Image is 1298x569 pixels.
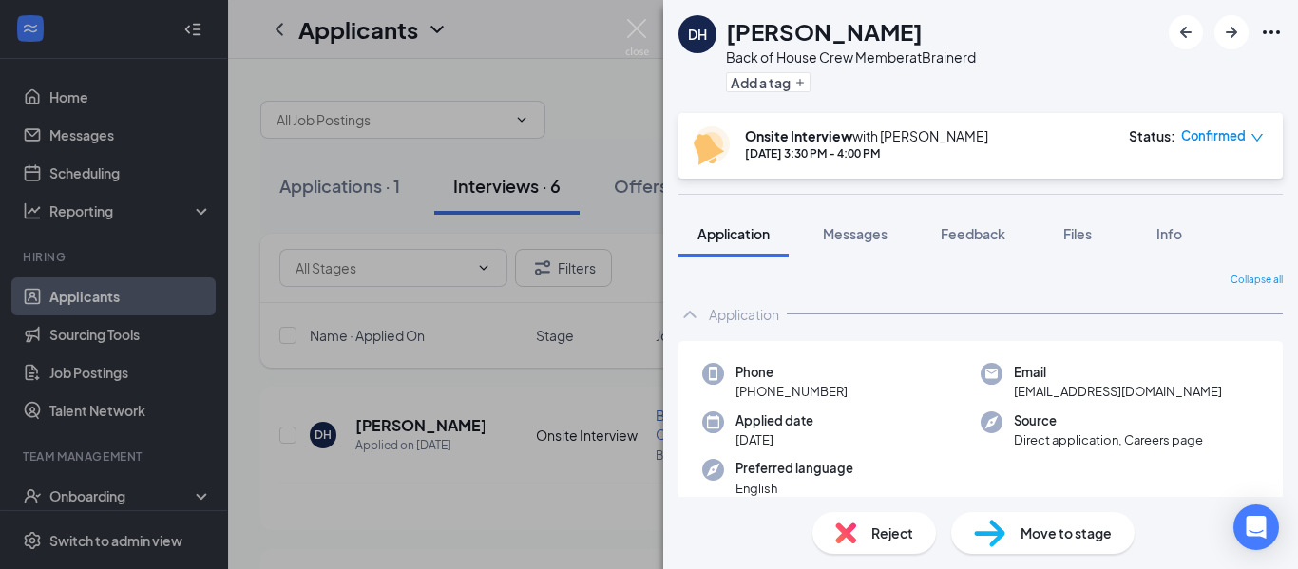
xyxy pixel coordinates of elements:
div: Application [709,305,779,324]
svg: ChevronUp [678,303,701,326]
span: [EMAIL_ADDRESS][DOMAIN_NAME] [1014,382,1222,401]
div: [DATE] 3:30 PM - 4:00 PM [745,145,988,161]
span: Source [1014,411,1203,430]
button: ArrowRight [1214,15,1249,49]
span: Reject [871,522,913,543]
button: ArrowLeftNew [1169,15,1203,49]
span: Move to stage [1021,522,1112,543]
span: Messages [823,225,888,242]
div: DH [688,25,707,44]
span: [DATE] [735,430,813,449]
svg: ArrowRight [1220,21,1243,44]
span: Info [1156,225,1182,242]
span: Phone [735,363,848,382]
div: Back of House Crew Member at Brainerd [726,47,976,66]
span: [PHONE_NUMBER] [735,382,848,401]
div: with [PERSON_NAME] [745,126,988,145]
div: Open Intercom Messenger [1233,504,1279,550]
svg: Plus [794,77,806,88]
span: Email [1014,363,1222,382]
span: Files [1063,225,1092,242]
span: Application [697,225,770,242]
span: Confirmed [1181,126,1246,145]
span: Direct application, Careers page [1014,430,1203,449]
span: English [735,479,853,498]
b: Onsite Interview [745,127,852,144]
span: Feedback [941,225,1005,242]
span: Collapse all [1231,273,1283,288]
button: PlusAdd a tag [726,72,811,92]
span: down [1250,131,1264,144]
svg: Ellipses [1260,21,1283,44]
svg: ArrowLeftNew [1174,21,1197,44]
span: Applied date [735,411,813,430]
span: Preferred language [735,459,853,478]
h1: [PERSON_NAME] [726,15,923,47]
div: Status : [1129,126,1175,145]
